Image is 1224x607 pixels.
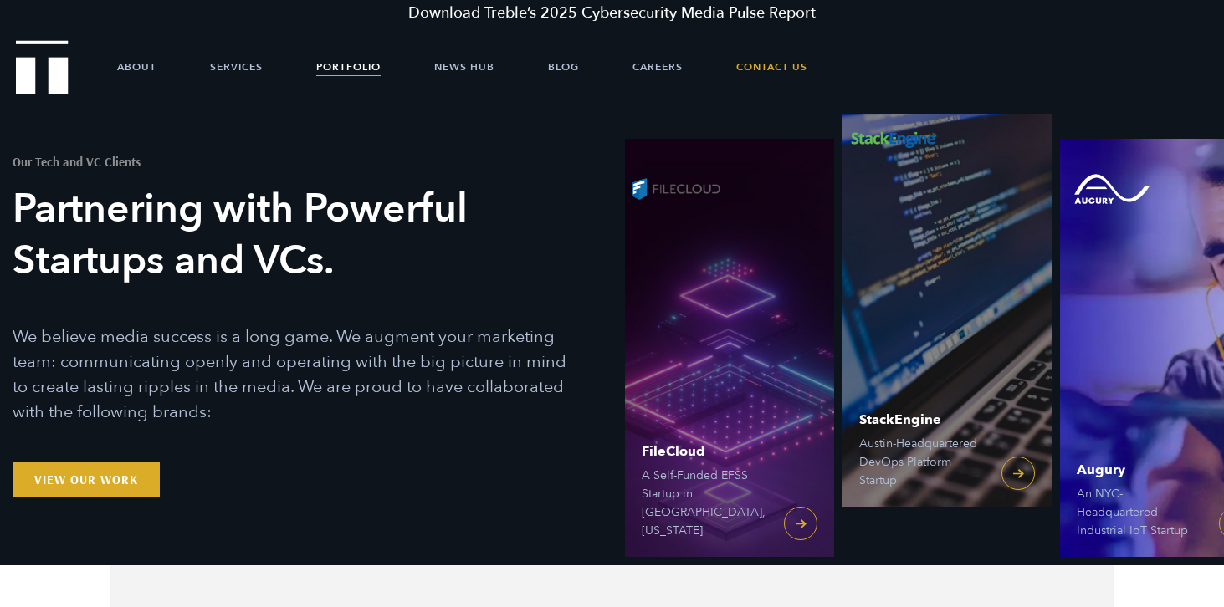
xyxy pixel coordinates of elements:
a: Portfolio [316,42,381,92]
span: An NYC-Headquartered Industrial IoT Startup [1077,485,1202,540]
a: FileCloud [625,139,834,557]
a: Services [210,42,263,92]
a: Blog [548,42,579,92]
a: Treble Homepage [17,42,67,93]
span: Austin-Headquartered DevOps Platform Startup [859,435,985,490]
img: Augury logo [1060,164,1160,214]
a: About [117,42,156,92]
a: StackEngine [842,89,1052,507]
span: A Self-Funded EFSS Startup in [GEOGRAPHIC_DATA], [US_STATE] [642,467,767,540]
span: FileCloud [642,445,767,458]
a: News Hub [434,42,494,92]
img: StackEngine logo [842,114,943,164]
h3: Partnering with Powerful Startups and VCs. [13,183,583,287]
a: Careers [632,42,683,92]
p: We believe media success is a long game. We augment your marketing team: communicating openly and... [13,324,583,425]
a: View Our Work [13,462,160,497]
h1: Our Tech and VC Clients [13,156,583,168]
a: Contact Us [736,42,807,92]
span: StackEngine [859,413,985,426]
span: Augury [1077,463,1202,477]
img: FileCloud logo [625,164,725,214]
img: Treble logo [16,40,69,94]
